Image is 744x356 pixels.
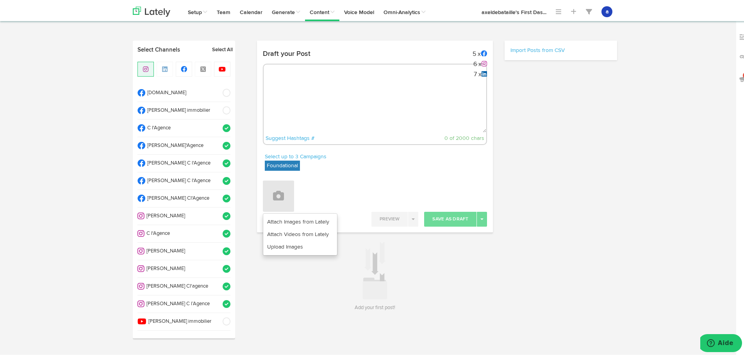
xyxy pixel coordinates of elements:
[543,8,546,14] span: ...
[601,5,612,16] button: a
[133,45,208,52] a: Select Channels
[145,193,218,201] span: [PERSON_NAME] Cl'Agence
[145,211,218,218] span: [PERSON_NAME]
[145,281,218,289] span: [PERSON_NAME] Cl'agence
[444,134,484,140] span: 0 of 2000 chars
[510,46,565,52] a: Import Posts from CSV
[145,88,218,95] span: [DOMAIN_NAME]
[263,227,337,239] a: Attach Videos from Lately
[473,59,487,66] p: 6 x
[265,159,300,169] label: Foundational
[473,69,487,76] p: 7 x
[145,229,218,236] span: C l'Agence
[145,158,218,166] span: [PERSON_NAME] C l'Agence
[266,134,314,140] a: Suggest Hashtags #
[145,141,218,148] span: [PERSON_NAME]'Agence
[145,106,218,113] span: [PERSON_NAME] immobilier
[251,298,499,313] h3: Add your first post!
[371,210,408,225] button: Preview
[145,299,218,306] span: [PERSON_NAME] C l’Agence
[362,240,388,298] img: icon_add_something.svg
[263,214,337,227] a: Attach Images from Lately
[263,239,337,252] a: Upload Images
[473,49,487,56] p: 5 x
[145,123,218,131] span: C l'Agence
[263,49,310,56] h4: Draft your Post
[145,246,218,254] span: [PERSON_NAME]
[212,45,233,52] a: Select All
[424,210,476,225] button: Save As Draft
[146,317,218,324] span: [PERSON_NAME] immobilier
[145,264,218,271] span: [PERSON_NAME]
[700,333,742,352] iframe: Ouvre un widget dans lequel vous pouvez trouver plus d’informations
[145,176,218,183] span: [PERSON_NAME] C l'Agence
[265,151,327,159] a: Select up to 3 Campaigns
[133,5,170,15] img: logo_lately_bg_light.svg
